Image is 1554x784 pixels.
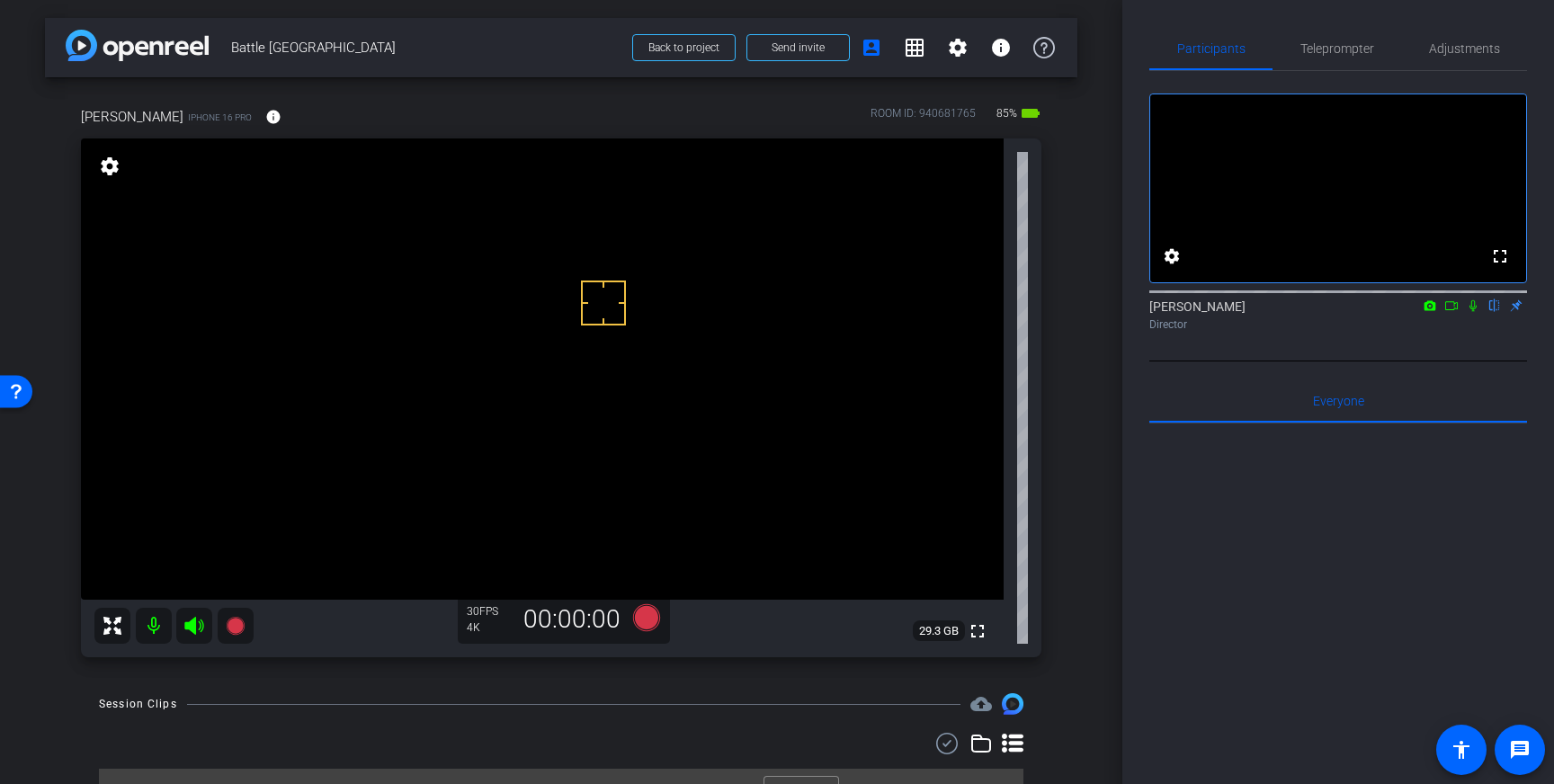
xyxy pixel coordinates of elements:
span: 29.3 GB [913,620,965,642]
span: Send invite [772,40,825,55]
div: ROOM ID: 940681765 [871,105,976,131]
span: Everyone [1313,395,1364,407]
button: Back to project [632,34,736,61]
span: [PERSON_NAME] [81,107,183,127]
img: Session clips [1002,693,1023,715]
mat-icon: grid_on [904,37,925,58]
div: 30 [467,604,512,619]
mat-icon: info [265,109,281,125]
div: Director [1149,316,1527,333]
mat-icon: accessibility [1451,739,1472,761]
button: Send invite [746,34,850,61]
span: Adjustments [1429,42,1500,55]
div: [PERSON_NAME] [1149,298,1527,333]
mat-icon: message [1509,739,1531,761]
span: 85% [994,99,1020,128]
mat-icon: flip [1484,297,1505,313]
mat-icon: fullscreen [967,620,988,642]
mat-icon: fullscreen [1489,245,1511,267]
mat-icon: settings [97,156,122,177]
span: Destinations for your clips [970,693,992,715]
mat-icon: info [990,37,1012,58]
span: Participants [1177,42,1246,55]
mat-icon: account_box [861,37,882,58]
mat-icon: settings [947,37,969,58]
div: 4K [467,620,512,635]
mat-icon: battery_std [1020,102,1041,124]
img: app-logo [66,30,209,61]
mat-icon: cloud_upload [970,693,992,715]
span: Teleprompter [1300,42,1374,55]
div: Session Clips [99,695,177,713]
span: Back to project [648,41,719,54]
div: 00:00:00 [512,604,632,635]
span: FPS [479,605,498,618]
span: iPhone 16 Pro [188,111,252,124]
mat-icon: settings [1161,245,1183,267]
span: Battle [GEOGRAPHIC_DATA] [231,30,621,66]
